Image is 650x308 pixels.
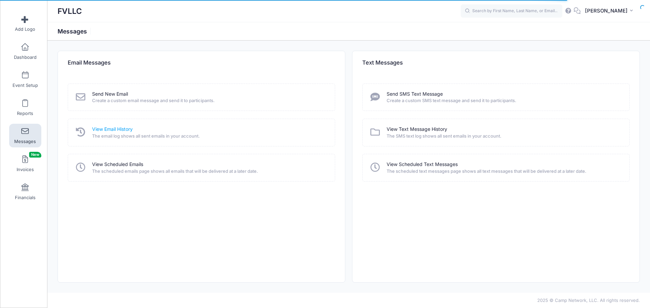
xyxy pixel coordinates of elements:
a: Reports [9,96,41,119]
span: [PERSON_NAME] [585,7,628,15]
span: Create a custom SMS text message and send it to participants. [387,97,621,104]
span: The scheduled text messages page shows all text messages that will be delivered at a later date. [387,168,621,175]
h4: Text Messages [362,53,403,73]
a: Add Logo [9,11,41,35]
input: Search by First Name, Last Name, or Email... [461,4,562,18]
a: View Scheduled Emails [92,161,143,168]
a: Messages [9,124,41,147]
span: Dashboard [14,54,37,60]
h4: Email Messages [68,53,111,73]
span: Financials [15,195,36,200]
h1: Messages [58,28,93,35]
span: 2025 © Camp Network, LLC. All rights reserved. [537,298,640,303]
a: Send New Email [92,91,128,98]
span: Messages [14,139,36,144]
a: Event Setup [9,68,41,91]
span: The email log shows all sent emails in your account. [92,133,326,140]
a: Dashboard [9,40,41,63]
button: [PERSON_NAME] [581,3,640,19]
span: The SMS text log shows all sent emails in your account. [387,133,621,140]
a: InvoicesNew [9,152,41,175]
a: View Scheduled Text Messages [387,161,458,168]
a: View Email History [92,126,133,133]
span: Add Logo [15,26,35,32]
span: Reports [17,111,33,116]
span: Invoices [17,167,34,172]
span: Event Setup [13,82,38,88]
span: Create a custom email message and send it to participants. [92,97,326,104]
span: New [29,152,41,158]
h1: FVLLC [58,3,82,19]
span: The scheduled emails page shows all emails that will be delivered at a later date. [92,168,326,175]
a: Financials [9,180,41,204]
a: Send SMS Text Message [387,91,443,98]
a: View Text Message History [387,126,447,133]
